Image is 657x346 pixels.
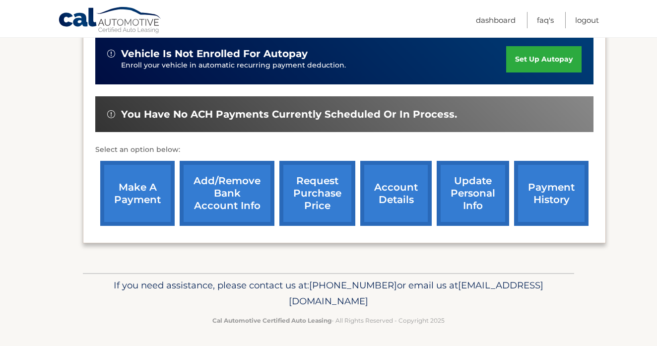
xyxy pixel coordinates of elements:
span: [PHONE_NUMBER] [309,279,397,291]
a: request purchase price [279,161,355,226]
a: update personal info [437,161,509,226]
span: vehicle is not enrolled for autopay [121,48,308,60]
span: You have no ACH payments currently scheduled or in process. [121,108,457,121]
strong: Cal Automotive Certified Auto Leasing [212,317,331,324]
a: account details [360,161,432,226]
p: If you need assistance, please contact us at: or email us at [89,277,568,309]
a: Add/Remove bank account info [180,161,274,226]
a: payment history [514,161,589,226]
p: - All Rights Reserved - Copyright 2025 [89,315,568,326]
a: set up autopay [506,46,582,72]
a: FAQ's [537,12,554,28]
a: Cal Automotive [58,6,162,35]
p: Select an option below: [95,144,593,156]
a: Dashboard [476,12,516,28]
a: make a payment [100,161,175,226]
img: alert-white.svg [107,110,115,118]
p: Enroll your vehicle in automatic recurring payment deduction. [121,60,506,71]
a: Logout [575,12,599,28]
span: [EMAIL_ADDRESS][DOMAIN_NAME] [289,279,543,307]
img: alert-white.svg [107,50,115,58]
